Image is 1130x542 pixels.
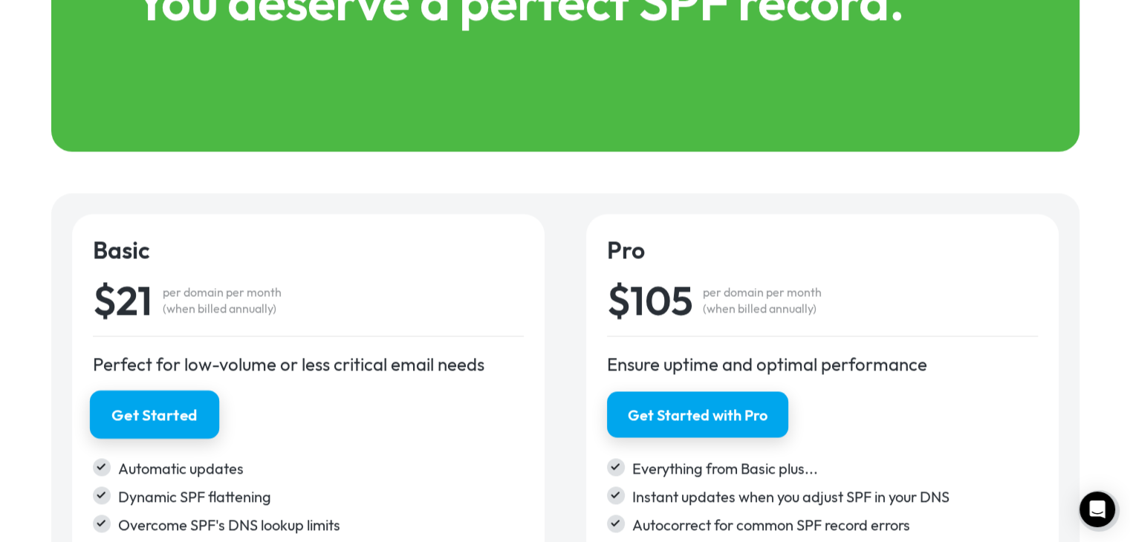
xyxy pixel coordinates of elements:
[607,235,1038,264] h4: Pro
[632,486,1038,507] div: Instant updates when you adjust SPF in your DNS
[632,458,1038,479] div: Everything from Basic plus...
[703,284,822,316] div: per domain per month (when billed annually)
[111,404,198,425] div: Get Started
[1079,492,1115,527] div: Open Intercom Messenger
[607,391,788,437] a: Get Started with Pro
[607,280,693,320] div: $105
[632,515,1038,535] div: Autocorrect for common SPF record errors
[118,486,524,507] div: Dynamic SPF flattening
[607,352,1038,376] div: Ensure uptime and optimal performance
[93,235,524,264] h4: Basic
[93,352,524,376] div: Perfect for low-volume or less critical email needs
[118,458,524,479] div: Automatic updates
[628,405,767,425] div: Get Started with Pro
[118,515,524,535] div: Overcome SPF's DNS lookup limits
[93,280,152,320] div: $21
[89,390,218,438] a: Get Started
[163,284,282,316] div: per domain per month (when billed annually)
